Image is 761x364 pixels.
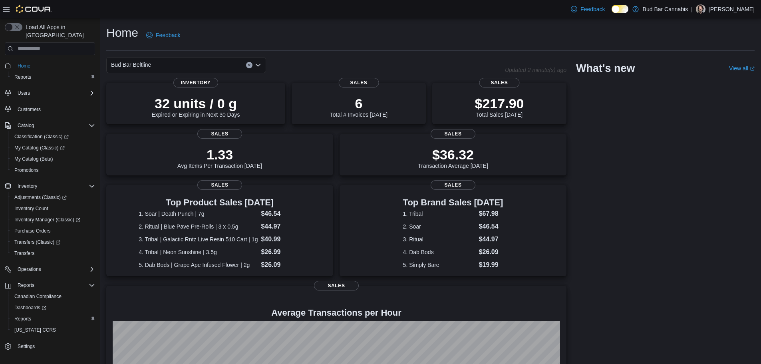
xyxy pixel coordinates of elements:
[11,314,34,324] a: Reports
[2,88,98,99] button: Users
[403,235,476,243] dt: 3. Ritual
[14,61,34,71] a: Home
[11,132,72,141] a: Classification (Classic)
[8,291,98,302] button: Canadian Compliance
[177,147,262,169] div: Avg Items Per Transaction [DATE]
[709,4,755,14] p: [PERSON_NAME]
[696,4,705,14] div: Doug W
[14,239,60,245] span: Transfers (Classic)
[8,313,98,324] button: Reports
[14,61,95,71] span: Home
[11,249,38,258] a: Transfers
[11,303,50,312] a: Dashboards
[2,181,98,192] button: Inventory
[197,180,242,190] span: Sales
[475,95,524,111] p: $217.90
[14,194,67,201] span: Adjustments (Classic)
[2,120,98,131] button: Catalog
[418,147,488,163] p: $36.32
[8,225,98,237] button: Purchase Orders
[14,167,39,173] span: Promotions
[14,104,95,114] span: Customers
[576,62,635,75] h2: What's new
[18,343,35,350] span: Settings
[11,226,95,236] span: Purchase Orders
[750,66,755,71] svg: External link
[11,132,95,141] span: Classification (Classic)
[403,248,476,256] dt: 4. Dab Bods
[11,325,95,335] span: Washington CCRS
[8,324,98,336] button: [US_STATE] CCRS
[14,205,48,212] span: Inventory Count
[479,222,503,231] dd: $46.54
[8,214,98,225] a: Inventory Manager (Classic)
[14,280,95,290] span: Reports
[197,129,242,139] span: Sales
[14,105,44,114] a: Customers
[330,95,387,111] p: 6
[11,204,52,213] a: Inventory Count
[11,72,34,82] a: Reports
[14,74,31,80] span: Reports
[177,147,262,163] p: 1.33
[11,249,95,258] span: Transfers
[330,95,387,118] div: Total # Invoices [DATE]
[479,209,503,219] dd: $67.98
[691,4,693,14] p: |
[11,292,65,301] a: Canadian Compliance
[11,215,83,225] a: Inventory Manager (Classic)
[139,235,258,243] dt: 3. Tribal | Galactic Rntz Live Resin 510 Cart | 1g
[2,103,98,115] button: Customers
[14,250,34,257] span: Transfers
[11,292,95,301] span: Canadian Compliance
[11,204,95,213] span: Inventory Count
[2,280,98,291] button: Reports
[11,237,64,247] a: Transfers (Classic)
[8,192,98,203] a: Adjustments (Classic)
[14,280,38,290] button: Reports
[2,264,98,275] button: Operations
[11,314,95,324] span: Reports
[8,153,98,165] button: My Catalog (Beta)
[580,5,605,13] span: Feedback
[11,154,95,164] span: My Catalog (Beta)
[8,131,98,142] a: Classification (Classic)
[2,340,98,352] button: Settings
[403,210,476,218] dt: 1. Tribal
[261,247,300,257] dd: $26.99
[8,72,98,83] button: Reports
[111,60,151,70] span: Bud Bar Beltline
[139,261,258,269] dt: 5. Dab Bods | Grape Ape Infused Flower | 2g
[106,25,138,41] h1: Home
[14,121,37,130] button: Catalog
[11,237,95,247] span: Transfers (Classic)
[14,228,51,234] span: Purchase Orders
[156,31,180,39] span: Feedback
[14,217,80,223] span: Inventory Manager (Classic)
[18,63,30,69] span: Home
[11,143,95,153] span: My Catalog (Classic)
[11,325,59,335] a: [US_STATE] CCRS
[612,5,628,13] input: Dark Mode
[139,248,258,256] dt: 4. Tribal | Neon Sunshine | 3.5g
[8,142,98,153] a: My Catalog (Classic)
[113,308,560,318] h4: Average Transactions per Hour
[11,303,95,312] span: Dashboards
[14,304,46,311] span: Dashboards
[479,260,503,270] dd: $19.99
[14,316,31,322] span: Reports
[14,265,95,274] span: Operations
[255,62,261,68] button: Open list of options
[403,261,476,269] dt: 5. Simply Bare
[11,215,95,225] span: Inventory Manager (Classic)
[18,106,41,113] span: Customers
[8,165,98,176] button: Promotions
[11,165,42,175] a: Promotions
[18,122,34,129] span: Catalog
[14,341,95,351] span: Settings
[139,223,258,231] dt: 2. Ritual | Blue Pave Pre-Rolls | 3 x 0.5g
[14,133,69,140] span: Classification (Classic)
[16,5,52,13] img: Cova
[8,302,98,313] a: Dashboards
[18,282,34,288] span: Reports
